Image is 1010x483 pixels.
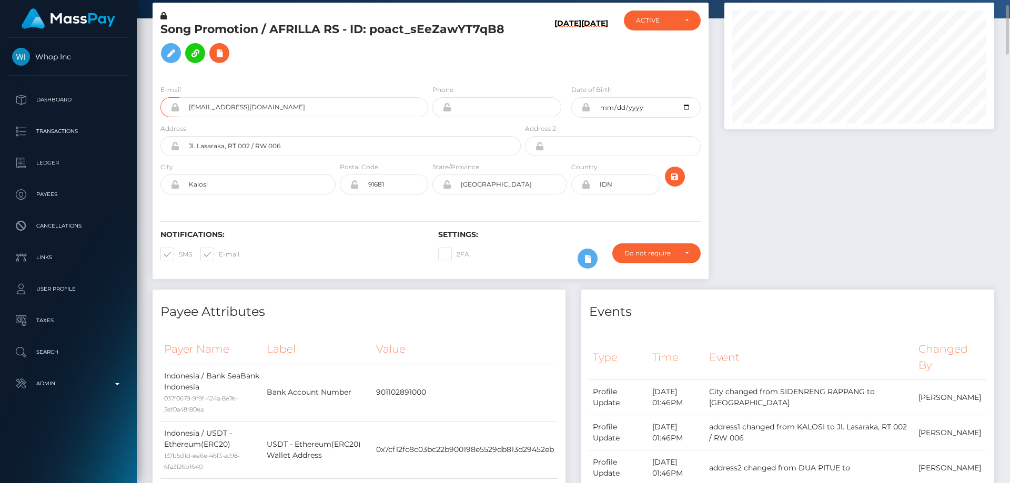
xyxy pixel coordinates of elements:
[915,380,986,415] td: [PERSON_NAME]
[612,243,701,263] button: Do not require
[12,187,125,202] p: Payees
[12,218,125,234] p: Cancellations
[649,335,705,379] th: Time
[263,364,372,421] td: Bank Account Number
[8,150,129,176] a: Ledger
[589,335,649,379] th: Type
[432,162,479,172] label: State/Province
[160,230,422,239] h6: Notifications:
[8,87,129,113] a: Dashboard
[8,52,129,61] span: Whop Inc
[915,335,986,379] th: Changed By
[705,415,915,450] td: address1 changed from KALOSI to Jl. Lasaraka, RT 002 / RW 006
[160,248,192,261] label: SMS
[22,8,115,29] img: MassPay Logo
[8,118,129,145] a: Transactions
[8,244,129,271] a: Links
[571,85,612,95] label: Date of Birth
[164,395,238,413] small: 037f0679-9f9f-424a-8e7e-3ef0a48f80ea
[164,452,240,470] small: 137b5d1d-ee6e-46f3-ac98-6fa3126b1640
[8,213,129,239] a: Cancellations
[589,303,986,321] h4: Events
[705,380,915,415] td: City changed from SIDENRENG RAPPANG to [GEOGRAPHIC_DATA]
[12,48,30,66] img: Whop Inc
[12,92,125,108] p: Dashboard
[8,181,129,208] a: Payees
[649,415,705,450] td: [DATE] 01:46PM
[372,335,558,364] th: Value
[160,85,181,95] label: E-mail
[915,415,986,450] td: [PERSON_NAME]
[589,415,649,450] td: Profile Update
[438,248,469,261] label: 2FA
[438,230,700,239] h6: Settings:
[160,22,515,68] h5: Song Promotion / AFRILLA RS - ID: poact_sEeZawYT7qB8
[12,124,125,139] p: Transactions
[581,19,608,72] h6: [DATE]
[12,344,125,360] p: Search
[624,11,701,30] button: ACTIVE
[160,124,186,133] label: Address
[372,421,558,478] td: 0x7cf12fc8c03bc22b900198e5529db813d29452eb
[160,421,263,478] td: Indonesia / USDT - Ethereum(ERC20)
[8,371,129,397] a: Admin
[160,162,173,172] label: City
[649,380,705,415] td: [DATE] 01:46PM
[432,85,453,95] label: Phone
[705,335,915,379] th: Event
[372,364,558,421] td: 901102891000
[571,162,598,172] label: Country
[160,303,558,321] h4: Payee Attributes
[8,339,129,365] a: Search
[12,155,125,171] p: Ledger
[589,380,649,415] td: Profile Update
[200,248,239,261] label: E-mail
[12,281,125,297] p: User Profile
[12,250,125,265] p: Links
[263,421,372,478] td: USDT - Ethereum(ERC20) Wallet Address
[12,376,125,392] p: Admin
[636,16,676,25] div: ACTIVE
[263,335,372,364] th: Label
[8,307,129,334] a: Taxes
[12,313,125,328] p: Taxes
[160,364,263,421] td: Indonesia / Bank SeaBank Indonesia
[624,249,676,258] div: Do not require
[160,335,263,364] th: Payer Name
[340,162,378,172] label: Postal Code
[8,276,129,302] a: User Profile
[525,124,556,133] label: Address 2
[554,19,581,72] h6: [DATE]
